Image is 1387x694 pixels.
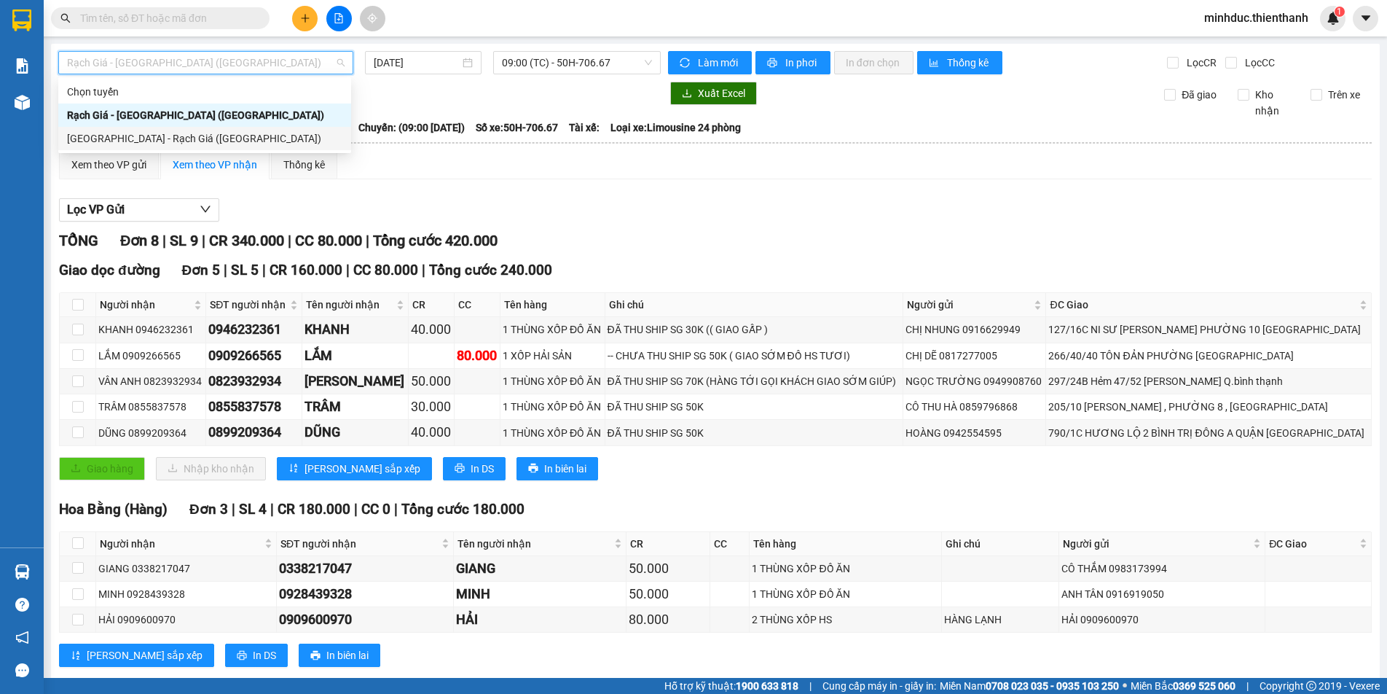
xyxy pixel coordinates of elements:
div: MINH 0928439328 [98,586,274,602]
div: KHANH [304,319,406,340]
div: 50.000 [629,584,708,604]
span: copyright [1306,681,1316,691]
span: | [202,232,205,249]
div: TRÂM [304,397,406,417]
th: Ghi chú [942,532,1058,556]
th: Tên hàng [500,293,605,317]
td: DŨNG [302,420,409,445]
div: 80.000 [629,609,708,630]
div: ANH TÂN 0916919050 [1061,586,1263,602]
span: Làm mới [698,55,740,71]
button: syncLàm mới [668,51,752,74]
div: 30.000 [411,397,452,417]
td: GIANG [454,556,626,582]
td: TRÂM [302,394,409,420]
span: 09:00 (TC) - 50H-706.67 [502,52,652,74]
strong: 1900 633 818 [736,680,798,692]
input: 13/09/2025 [374,55,460,71]
th: CR [626,532,711,556]
span: | [1246,678,1249,694]
span: 1 [1337,7,1342,17]
span: SL 4 [239,501,267,518]
span: download [682,88,692,100]
span: TỔNG [59,232,98,249]
span: In biên lai [326,647,369,663]
div: LẮM 0909266565 [98,348,203,364]
button: printerIn DS [225,644,288,667]
span: Cung cấp máy in - giấy in: [822,678,936,694]
td: 0338217047 [277,556,454,582]
span: Đã giao [1176,87,1222,103]
td: VÂN ANH [302,369,409,394]
span: SL 5 [231,262,259,278]
div: [GEOGRAPHIC_DATA] - Rạch Giá ([GEOGRAPHIC_DATA]) [67,130,342,147]
span: minhduc.thienthanh [1192,9,1320,27]
div: 1 THÙNG XỐP ĐỒ ĂN [503,373,602,389]
span: Tài xế: [569,120,600,136]
div: NGỌC TRƯỜNG 0949908760 [905,373,1044,389]
div: CHỊ NHUNG 0916629949 [905,321,1044,338]
span: Trên xe [1322,87,1366,103]
span: CR 340.000 [209,232,284,249]
td: LẮM [302,343,409,369]
span: ĐC Giao [1269,536,1356,552]
div: TRÂM 0855837578 [98,399,203,415]
strong: 0369 525 060 [1173,680,1235,692]
span: printer [310,650,321,662]
div: 0946232361 [208,319,299,340]
div: DŨNG [304,422,406,442]
div: 40.000 [411,319,452,340]
span: CC 80.000 [353,262,418,278]
th: CC [455,293,500,317]
span: | [162,232,166,249]
div: HÀNG LẠNH [944,612,1056,628]
div: ĐÃ THU SHIP SG 70K (HÀNG TỚI GỌI KHÁCH GIAO SỚM GIÚP) [608,373,900,389]
td: 0899209364 [206,420,302,445]
span: Lọc CR [1181,55,1219,71]
span: down [200,203,211,215]
span: In DS [253,647,276,663]
span: Tên người nhận [306,297,393,313]
div: Chọn tuyến [58,80,351,104]
span: Miền Bắc [1131,678,1235,694]
span: Đơn 3 [189,501,228,518]
button: sort-ascending[PERSON_NAME] sắp xếp [59,644,214,667]
span: SĐT người nhận [210,297,287,313]
th: CC [710,532,750,556]
input: Tìm tên, số ĐT hoặc mã đơn [80,10,252,26]
span: SĐT người nhận [280,536,439,552]
span: ⚪️ [1123,683,1127,689]
button: printerIn phơi [755,51,830,74]
span: Hỗ trợ kỹ thuật: [664,678,798,694]
span: Xuất Excel [698,85,745,101]
span: In biên lai [544,461,586,477]
span: bar-chart [929,58,941,69]
span: CC 0 [361,501,390,518]
span: Người nhận [100,297,191,313]
span: notification [15,631,29,644]
span: Chuyến: (09:00 [DATE]) [358,120,465,136]
td: 0823932934 [206,369,302,394]
td: 0855837578 [206,394,302,420]
div: GIANG 0338217047 [98,561,274,577]
div: LẮM [304,346,406,366]
div: 1 THÙNG XỐP ĐỒ ĂN [503,399,602,415]
img: icon-new-feature [1327,12,1340,25]
span: Thống kê [947,55,991,71]
div: 0909266565 [208,346,299,366]
span: CR 160.000 [270,262,342,278]
strong: 0708 023 035 - 0935 103 250 [986,680,1119,692]
div: 50.000 [629,558,708,579]
img: warehouse-icon [15,564,30,580]
span: Loại xe: Limousine 24 phòng [610,120,741,136]
button: downloadNhập kho nhận [156,457,266,480]
div: Rạch Giá - Sài Gòn (Hàng Hoá) [58,104,351,127]
div: ĐÃ THU SHIP SG 30K (( GIAO GẤP ) [608,321,900,338]
div: HOÀNG 0942554595 [905,425,1044,441]
span: printer [455,463,465,475]
span: | [262,262,266,278]
span: | [809,678,812,694]
div: 1 THÙNG XỐP ĐỒ ĂN [503,321,602,338]
div: 0338217047 [279,558,451,579]
div: Sài Gòn - Rạch Giá (Hàng Hoá) [58,127,351,150]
